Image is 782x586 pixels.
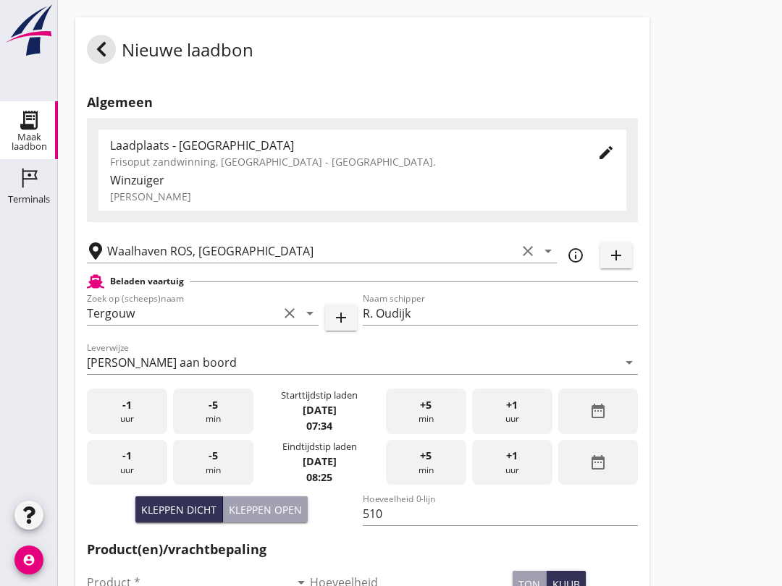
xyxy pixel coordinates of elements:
[107,239,516,263] input: Losplaats
[110,154,574,169] div: Frisoput zandwinning, [GEOGRAPHIC_DATA] - [GEOGRAPHIC_DATA].
[386,440,466,485] div: min
[110,275,184,288] h2: Beladen vaartuig
[386,388,466,434] div: min
[281,305,298,322] i: clear
[87,540,638,559] h2: Product(en)/vrachtbepaling
[301,305,319,322] i: arrow_drop_down
[8,195,50,204] div: Terminals
[506,397,518,413] span: +1
[306,470,332,484] strong: 08:25
[589,454,607,471] i: date_range
[223,496,308,522] button: Kleppen open
[209,448,218,464] span: -5
[621,354,638,371] i: arrow_drop_down
[363,502,639,525] input: Hoeveelheid 0-lijn
[87,302,278,325] input: Zoek op (scheeps)naam
[141,502,216,517] div: Kleppen dicht
[122,448,132,464] span: -1
[3,4,55,57] img: logo-small.a267ee39.svg
[420,397,432,413] span: +5
[303,454,337,468] strong: [DATE]
[472,388,552,434] div: uur
[472,440,552,485] div: uur
[135,496,223,522] button: Kleppen dicht
[209,397,218,413] span: -5
[87,440,167,485] div: uur
[607,247,625,264] i: add
[229,502,302,517] div: Kleppen open
[303,403,337,417] strong: [DATE]
[14,545,43,574] i: account_circle
[87,93,638,112] h2: Algemeen
[122,397,132,413] span: -1
[539,242,557,260] i: arrow_drop_down
[173,440,253,485] div: min
[173,388,253,434] div: min
[110,137,574,154] div: Laadplaats - [GEOGRAPHIC_DATA]
[519,242,537,260] i: clear
[110,171,615,189] div: Winzuiger
[87,356,237,369] div: [PERSON_NAME] aan boord
[363,302,639,325] input: Naam schipper
[306,419,332,433] strong: 07:34
[589,402,607,420] i: date_range
[506,448,518,464] span: +1
[281,388,358,402] div: Starttijdstip laden
[332,309,350,326] i: add
[282,440,357,454] div: Eindtijdstip laden
[87,388,167,434] div: uur
[420,448,432,464] span: +5
[567,247,584,264] i: info_outline
[110,189,615,204] div: [PERSON_NAME]
[87,35,253,69] div: Nieuwe laadbon
[597,144,615,161] i: edit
